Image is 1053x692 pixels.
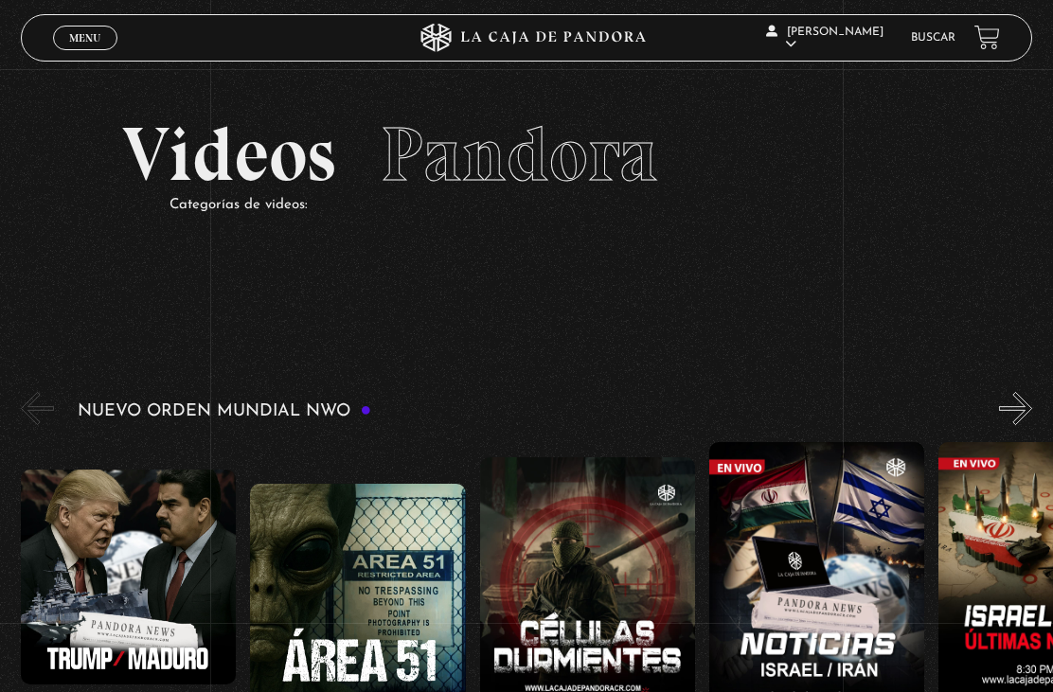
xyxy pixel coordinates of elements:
p: Categorías de videos: [170,192,931,218]
h3: Nuevo Orden Mundial NWO [78,402,371,420]
span: Cerrar [62,47,107,61]
button: Next [999,392,1032,425]
span: Menu [69,32,100,44]
span: Pandora [381,109,658,200]
button: Previous [21,392,54,425]
a: Buscar [911,32,955,44]
span: [PERSON_NAME] [766,27,883,50]
a: View your shopping cart [974,25,1000,50]
h2: Videos [122,116,931,192]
